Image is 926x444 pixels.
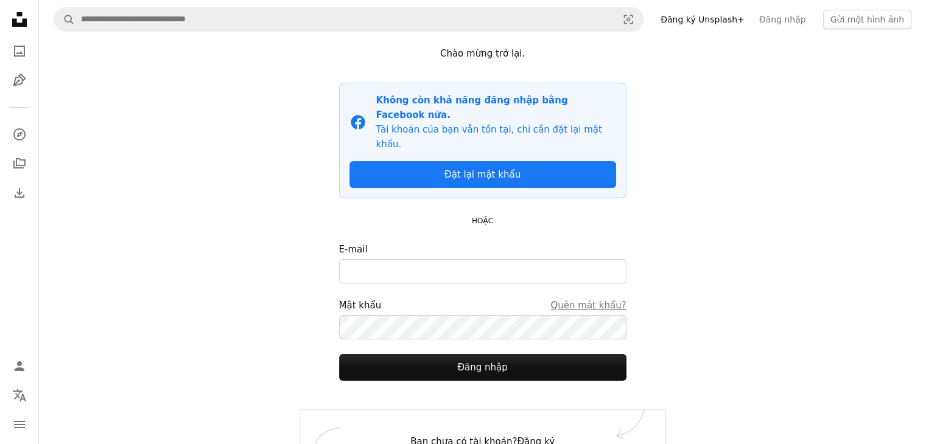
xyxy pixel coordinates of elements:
button: Tìm kiếm hình ảnh [614,8,643,31]
a: Trang chủ — Unsplash [7,7,32,34]
a: Quên mật khẩu? [550,298,626,313]
a: Hình minh họa [7,68,32,92]
font: Quên mật khẩu? [550,300,626,311]
font: Đăng ký Unsplash+ [661,15,745,24]
input: E-mail [339,259,626,283]
font: Tài khoản của bạn vẫn tồn tại, chỉ cần đặt lại mật khẩu. [376,124,602,150]
font: Mật khẩu [339,300,382,311]
font: Không còn khả năng đăng nhập bằng Facebook nữa. [376,95,568,120]
button: Thực đơn [7,412,32,437]
a: Hình ảnh [7,39,32,63]
a: Đặt lại mật khẩu [349,161,616,188]
font: Chào mừng trở lại. [440,48,525,59]
a: Lịch sử tải xuống [7,181,32,205]
button: Tìm kiếm trên Unsplash [54,8,75,31]
button: Gửi một hình ảnh [823,10,912,29]
font: Đăng nhập [759,15,806,24]
button: Ngôn ngữ [7,383,32,408]
font: HOẶC [472,217,493,225]
font: Đăng nhập [457,362,507,373]
a: Bộ sưu tập [7,151,32,176]
input: Mật khẩuQuên mật khẩu? [339,315,626,339]
font: Gửi một hình ảnh [830,15,905,24]
form: Tìm kiếm hình ảnh trên toàn bộ trang web [54,7,644,32]
font: Đặt lại mật khẩu [444,169,521,180]
font: E-mail [339,244,368,255]
a: Đăng nhập [752,10,813,29]
a: Đăng nhập / Đăng ký [7,354,32,378]
button: Đăng nhập [339,354,626,381]
a: Khám phá [7,122,32,147]
a: Đăng ký Unsplash+ [653,10,752,29]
